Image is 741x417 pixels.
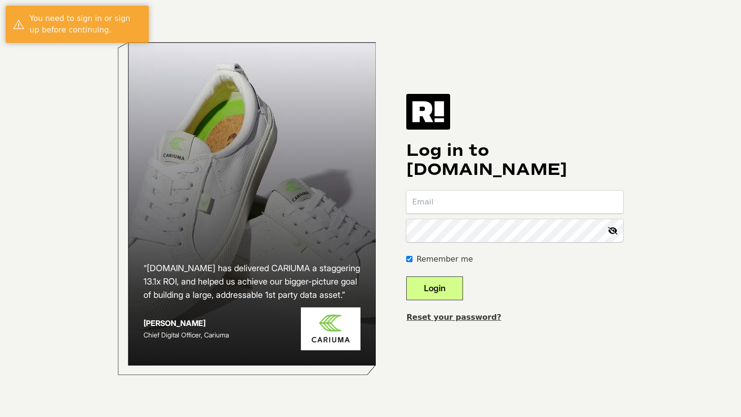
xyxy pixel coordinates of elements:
button: Login [406,276,463,300]
label: Remember me [416,254,473,265]
h1: Log in to [DOMAIN_NAME] [406,141,623,179]
div: You need to sign in or sign up before continuing. [30,13,142,36]
span: Chief Digital Officer, Cariuma [144,331,229,339]
img: Cariuma [301,307,360,351]
a: Reset your password? [406,313,501,322]
h2: “[DOMAIN_NAME] has delivered CARIUMA a staggering 13.1x ROI, and helped us achieve our bigger-pic... [144,262,361,302]
img: Retention.com [406,94,450,129]
strong: [PERSON_NAME] [144,318,206,328]
input: Email [406,191,623,214]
